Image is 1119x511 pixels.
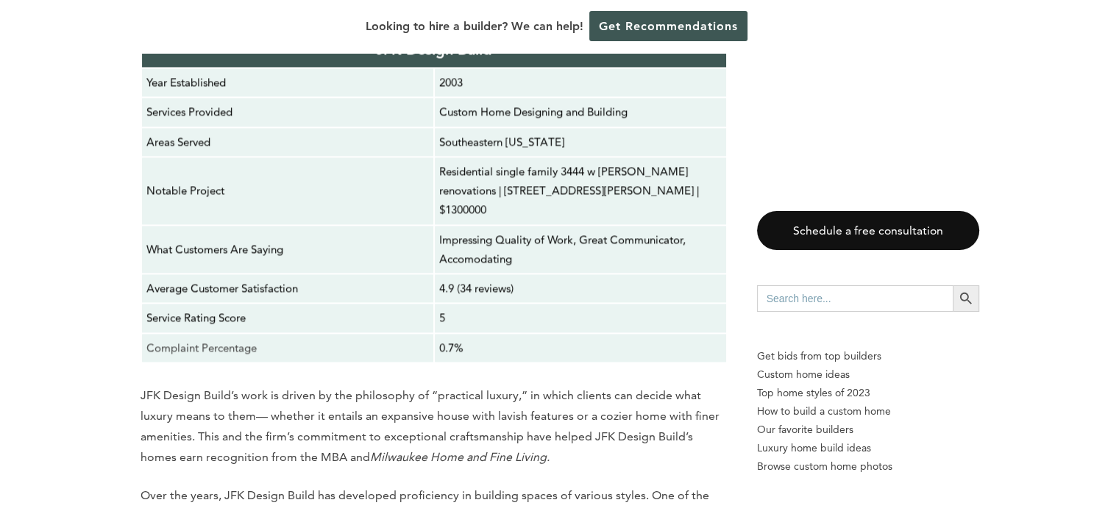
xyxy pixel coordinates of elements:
p: Year Established [146,73,429,92]
p: Services Provided [146,102,429,121]
p: Impressing Quality of Work, Great Communicator, Accomodating [439,230,722,269]
p: Service Rating Score [146,308,429,327]
a: Schedule a free consultation [757,211,979,250]
a: Get Recommendations [589,11,747,41]
p: What Customers Are Saying [146,240,429,259]
p: 4.9 (34 reviews) [439,279,722,298]
input: Search here... [757,285,953,312]
a: Custom home ideas [757,365,979,384]
p: 2003 [439,73,722,92]
p: Residential single family 3444 w [PERSON_NAME] renovations | [STREET_ADDRESS][PERSON_NAME] | $130... [439,162,722,220]
p: Custom Home Designing and Building [439,102,722,121]
p: Areas Served [146,132,429,151]
p: Complaint Percentage [146,338,429,357]
a: Luxury home build ideas [757,439,979,457]
p: Get bids from top builders [757,347,979,365]
svg: Search [958,290,974,307]
p: JFK Design Build’s work is driven by the philosophy of “practical luxury,” in which clients can d... [141,385,728,468]
p: Southeastern [US_STATE] [439,132,722,151]
p: 5 [439,308,722,327]
em: Milwaukee Home and Fine Living. [370,450,550,464]
p: Average Customer Satisfaction [146,279,429,298]
a: Browse custom home photos [757,457,979,476]
p: 0.7% [439,338,722,357]
a: Top home styles of 2023 [757,384,979,402]
a: How to build a custom home [757,402,979,421]
p: Notable Project [146,181,429,200]
a: Our favorite builders [757,421,979,439]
